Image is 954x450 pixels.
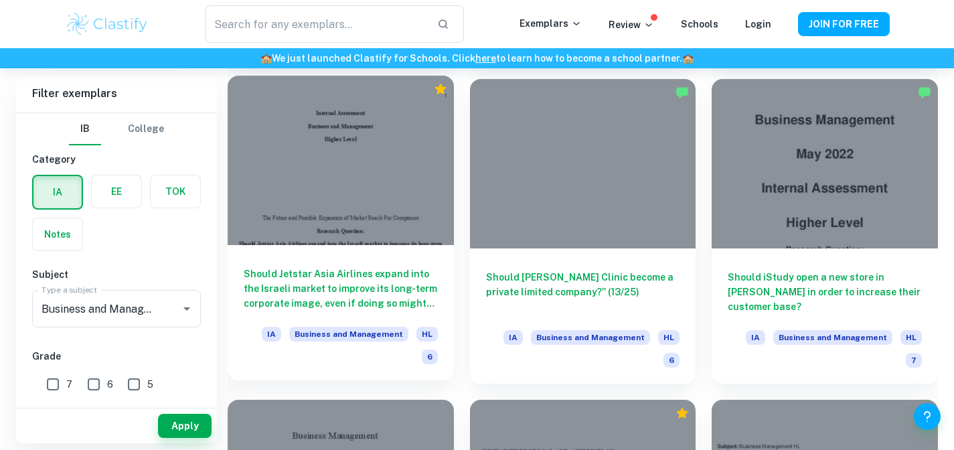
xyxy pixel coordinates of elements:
[918,86,931,99] img: Marked
[434,82,447,96] div: Premium
[147,377,153,392] span: 5
[422,350,438,364] span: 6
[906,353,922,368] span: 7
[675,406,689,420] div: Premium
[151,175,200,208] button: TOK
[470,79,696,384] a: Should [PERSON_NAME] Clinic become a private limited company?” (13/25)IABusiness and ManagementHL6
[503,330,523,345] span: IA
[475,53,496,64] a: here
[65,11,150,37] img: Clastify logo
[158,414,212,438] button: Apply
[244,267,438,311] h6: Should Jetstar Asia Airlines expand into the Israeli market to improve its long-term corporate im...
[728,270,922,314] h6: Should iStudy open a new store in [PERSON_NAME] in order to increase their customer base?
[900,330,922,345] span: HL
[128,113,164,145] button: College
[32,267,201,282] h6: Subject
[289,327,408,342] span: Business and Management
[107,377,113,392] span: 6
[33,218,82,250] button: Notes
[262,327,281,342] span: IA
[712,79,938,384] a: Should iStudy open a new store in [PERSON_NAME] in order to increase their customer base?IABusine...
[745,19,771,29] a: Login
[32,349,201,364] h6: Grade
[658,330,680,345] span: HL
[228,79,454,384] a: Should Jetstar Asia Airlines expand into the Israeli market to improve its long-term corporate im...
[531,330,650,345] span: Business and Management
[66,377,72,392] span: 7
[69,113,164,145] div: Filter type choice
[92,175,141,208] button: EE
[746,330,765,345] span: IA
[177,299,196,318] button: Open
[260,53,272,64] span: 🏫
[609,17,654,32] p: Review
[416,327,438,342] span: HL
[69,113,101,145] button: IB
[798,12,890,36] button: JOIN FOR FREE
[42,284,97,295] label: Type a subject
[16,75,217,112] h6: Filter exemplars
[682,53,694,64] span: 🏫
[486,270,680,314] h6: Should [PERSON_NAME] Clinic become a private limited company?” (13/25)
[663,353,680,368] span: 6
[681,19,718,29] a: Schools
[33,176,82,208] button: IA
[773,330,892,345] span: Business and Management
[914,403,941,430] button: Help and Feedback
[32,152,201,167] h6: Category
[205,5,426,43] input: Search for any exemplars...
[3,51,951,66] h6: We just launched Clastify for Schools. Click to learn how to become a school partner.
[675,86,689,99] img: Marked
[520,16,582,31] p: Exemplars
